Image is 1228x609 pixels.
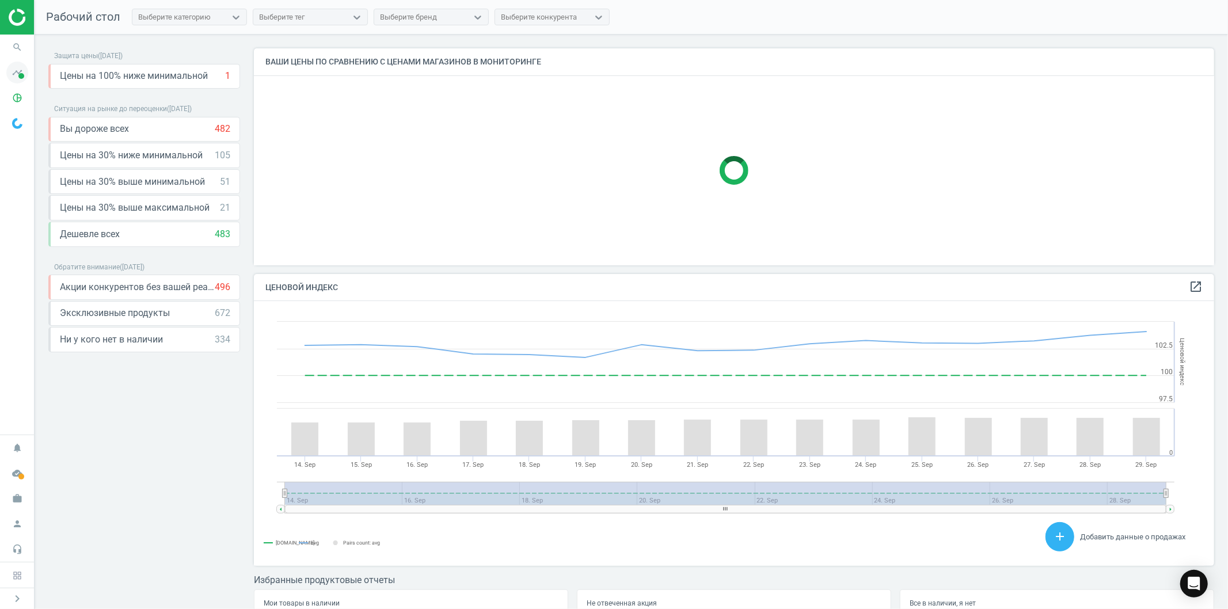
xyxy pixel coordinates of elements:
[259,12,305,22] div: Выберите тег
[254,48,1214,75] h4: Ваши цены по сравнению с ценами магазинов в мониторинге
[60,333,163,346] span: Ни у кого нет в наличии
[6,36,28,58] i: search
[6,538,28,560] i: headset_mic
[1159,395,1173,403] text: 97.5
[1079,461,1101,469] tspan: 28. Sep
[254,274,1214,301] h4: Ценовой индекс
[575,461,596,469] tspan: 19. Sep
[220,176,230,188] div: 51
[12,118,22,129] img: wGWNvw8QSZomAAAAABJRU5ErkJggg==
[215,307,230,319] div: 672
[6,62,28,83] i: timeline
[799,461,820,469] tspan: 23. Sep
[311,540,319,546] tspan: avg
[967,461,989,469] tspan: 26. Sep
[910,599,1204,607] h5: Все в наличии, я нет
[1161,368,1173,376] text: 100
[743,461,765,469] tspan: 22. Sep
[519,461,540,469] tspan: 18. Sep
[1080,532,1185,541] span: Добавить данные о продажах
[1024,461,1045,469] tspan: 27. Sep
[463,461,484,469] tspan: 17. Sep
[856,461,877,469] tspan: 24. Sep
[6,87,28,109] i: pie_chart_outlined
[1189,280,1203,295] a: open_in_new
[1045,522,1074,551] button: add
[631,461,652,469] tspan: 20. Sep
[3,591,32,606] button: chevron_right
[911,461,933,469] tspan: 25. Sep
[501,12,577,22] div: Выберите конкурента
[1136,461,1157,469] tspan: 29. Sep
[54,263,120,271] span: Обратите внимание
[54,105,167,113] span: Ситуация на рынке до переоценки
[215,333,230,346] div: 334
[264,599,558,607] h5: Мои товары в наличии
[215,228,230,241] div: 483
[6,437,28,459] i: notifications
[1053,530,1067,543] i: add
[276,541,314,546] tspan: [DOMAIN_NAME]
[60,307,170,319] span: Эксклюзивные продукты
[351,461,372,469] tspan: 15. Sep
[215,149,230,162] div: 105
[380,12,437,22] div: Выберите бренд
[294,461,315,469] tspan: 14. Sep
[215,123,230,135] div: 482
[60,123,129,135] span: Вы дороже всех
[1155,341,1173,349] text: 102.5
[54,52,98,60] span: Защита цены
[6,513,28,535] i: person
[220,201,230,214] div: 21
[406,461,428,469] tspan: 16. Sep
[1189,280,1203,294] i: open_in_new
[167,105,192,113] span: ( [DATE] )
[254,574,1214,585] h3: Избранные продуктовые отчеты
[1180,570,1208,597] div: Open Intercom Messenger
[98,52,123,60] span: ( [DATE] )
[60,228,120,241] span: Дешевле всех
[343,540,380,546] tspan: Pairs count: avg
[60,70,208,82] span: Цены на 100% ниже минимальной
[60,201,210,214] span: Цены на 30% выше максимальной
[1178,338,1186,386] tspan: Ценовой индекс
[60,176,205,188] span: Цены на 30% выше минимальной
[6,488,28,509] i: work
[120,263,145,271] span: ( [DATE] )
[46,10,120,24] span: Рабочий стол
[60,281,215,294] span: Акции конкурентов без вашей реакции
[10,592,24,606] i: chevron_right
[60,149,203,162] span: Цены на 30% ниже минимальной
[1169,449,1173,456] text: 0
[225,70,230,82] div: 1
[215,281,230,294] div: 496
[6,462,28,484] i: cloud_done
[138,12,211,22] div: Выберите категорию
[587,599,881,607] h5: Не отвеченная акция
[687,461,708,469] tspan: 21. Sep
[9,9,90,26] img: ajHJNr6hYgQAAAAASUVORK5CYII=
